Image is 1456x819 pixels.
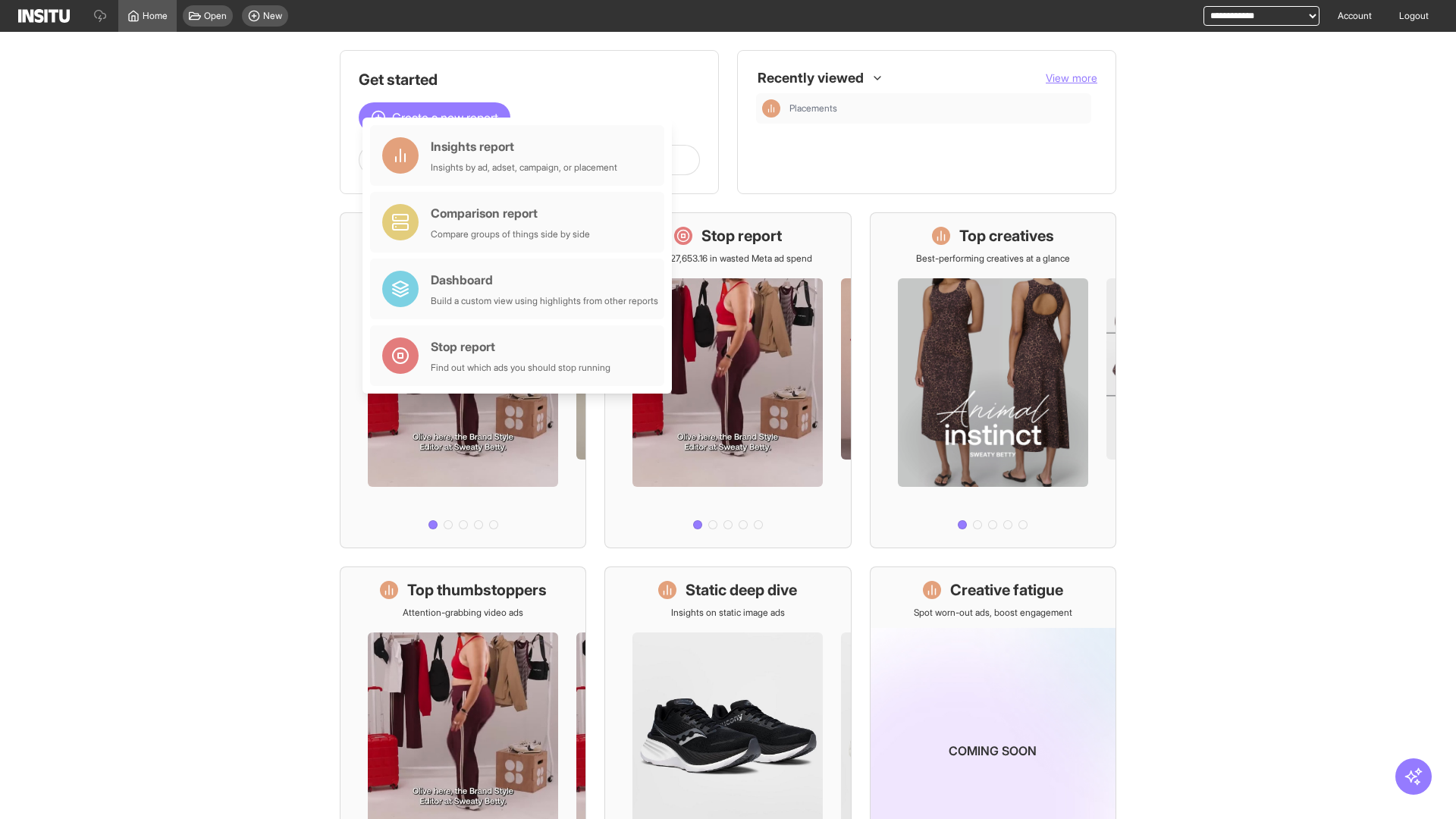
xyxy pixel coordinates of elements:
[643,253,812,265] p: Save £27,653.16 in wasted Meta ad spend
[431,295,658,307] div: Build a custom view using highlights from other reports
[1046,71,1097,84] span: View more
[431,271,658,289] div: Dashboard
[431,337,610,356] div: Stop report
[431,204,590,222] div: Comparison report
[143,10,168,22] span: Home
[359,102,510,133] button: Create a new report
[789,102,1085,115] span: Placements
[1046,71,1097,86] button: View more
[431,137,617,155] div: Insights report
[701,225,782,246] h1: Stop report
[671,607,785,619] p: Insights on static image ads
[959,225,1054,246] h1: Top creatives
[204,10,227,22] span: Open
[916,253,1070,265] p: Best-performing creatives at a glance
[403,607,523,619] p: Attention-grabbing video ads
[18,9,70,23] img: Logo
[431,228,590,240] div: Compare groups of things side by side
[604,212,851,548] a: Stop reportSave £27,653.16 in wasted Meta ad spend
[762,99,780,118] div: Insights
[407,579,547,601] h1: Top thumbstoppers
[686,579,797,601] h1: Static deep dive
[392,108,498,127] span: Create a new report
[263,10,282,22] span: New
[431,362,610,374] div: Find out which ads you should stop running
[431,162,617,174] div: Insights by ad, adset, campaign, or placement
[870,212,1116,548] a: Top creativesBest-performing creatives at a glance
[359,69,700,90] h1: Get started
[789,102,837,115] span: Placements
[340,212,586,548] a: What's live nowSee all active ads instantly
